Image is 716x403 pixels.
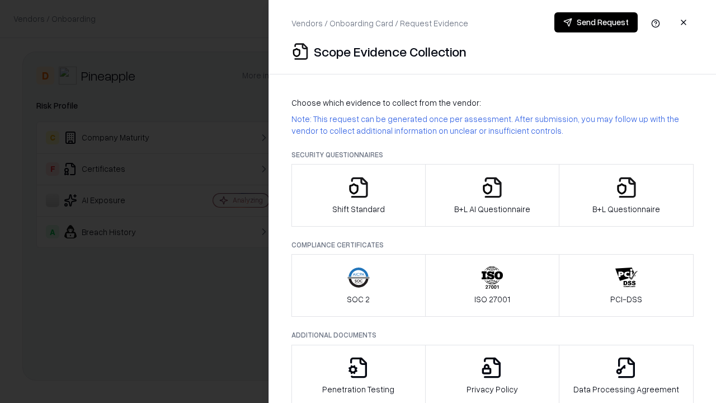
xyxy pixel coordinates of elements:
button: B+L Questionnaire [559,164,694,227]
button: Send Request [554,12,638,32]
p: Penetration Testing [322,383,394,395]
p: Shift Standard [332,203,385,215]
p: Additional Documents [291,330,694,340]
p: Choose which evidence to collect from the vendor: [291,97,694,109]
p: Note: This request can be generated once per assessment. After submission, you may follow up with... [291,113,694,137]
p: Scope Evidence Collection [314,43,467,60]
p: ISO 27001 [474,293,510,305]
p: PCI-DSS [610,293,642,305]
p: Compliance Certificates [291,240,694,250]
button: Shift Standard [291,164,426,227]
p: Security Questionnaires [291,150,694,160]
p: Data Processing Agreement [573,383,679,395]
p: B+L Questionnaire [592,203,660,215]
button: PCI-DSS [559,254,694,317]
p: Vendors / Onboarding Card / Request Evidence [291,17,468,29]
button: SOC 2 [291,254,426,317]
p: B+L AI Questionnaire [454,203,530,215]
button: ISO 27001 [425,254,560,317]
button: B+L AI Questionnaire [425,164,560,227]
p: SOC 2 [347,293,370,305]
p: Privacy Policy [467,383,518,395]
